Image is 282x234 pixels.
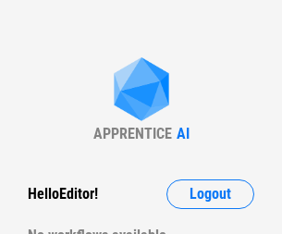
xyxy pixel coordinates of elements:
button: Logout [166,179,254,209]
div: APPRENTICE [93,125,172,142]
div: AI [177,125,190,142]
img: Apprentice AI [104,57,178,125]
span: Logout [190,187,231,202]
div: Hello Editor ! [28,179,98,209]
